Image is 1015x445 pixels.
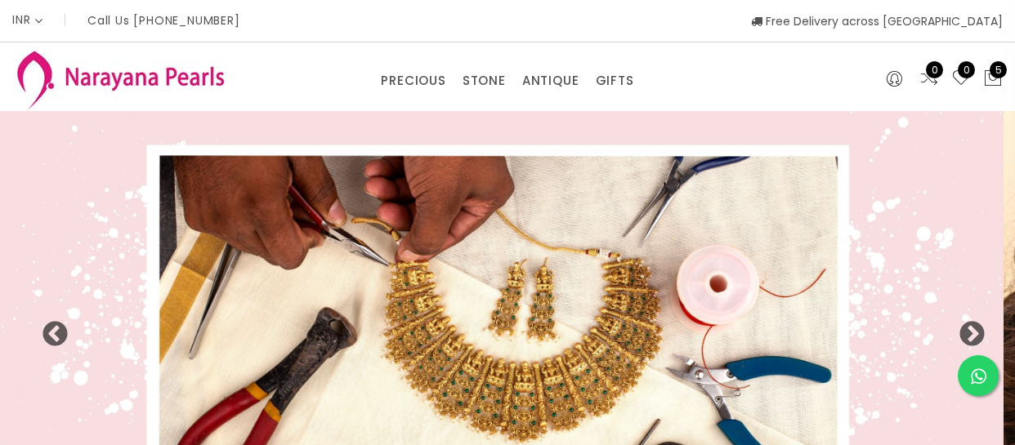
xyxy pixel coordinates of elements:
[958,61,975,78] span: 0
[41,321,57,337] button: Previous
[751,13,1003,29] span: Free Delivery across [GEOGRAPHIC_DATA]
[522,69,579,93] a: ANTIQUE
[951,69,971,90] a: 0
[87,15,240,26] p: Call Us [PHONE_NUMBER]
[919,69,939,90] a: 0
[596,69,634,93] a: GIFTS
[990,61,1007,78] span: 5
[381,69,445,93] a: PRECIOUS
[983,69,1003,90] button: 5
[958,321,974,337] button: Next
[463,69,506,93] a: STONE
[926,61,943,78] span: 0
